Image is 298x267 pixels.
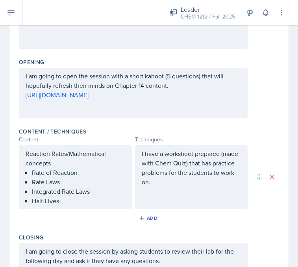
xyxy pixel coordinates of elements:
a: [URL][DOMAIN_NAME] [26,91,89,99]
p: Half-Lives [32,196,125,206]
p: Reaction Rates/Mathematical concepts [26,149,125,168]
p: I am going to open the session with a short kahoot (5 questions) that will hopefully refresh thei... [26,71,241,90]
p: I have a worksheet prepared (made with Chem Quiz) that has practice problems for the students to ... [142,149,241,187]
button: Add [136,212,162,224]
label: Content / Techniques [19,128,86,135]
div: Add [141,215,157,221]
label: Closing [19,234,43,241]
p: Rate of Reaction [32,168,125,177]
label: Opening [19,58,44,66]
p: Rate Laws [32,177,125,187]
div: Techniques [135,135,248,144]
div: Content [19,135,132,144]
p: Integrated Rate Laws [32,187,125,196]
div: Leader [181,5,235,14]
div: CHEM 1212 / Fall 2025 [181,13,235,21]
p: I am going to close the session by asking students to review their lab for the following day and ... [26,247,241,265]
